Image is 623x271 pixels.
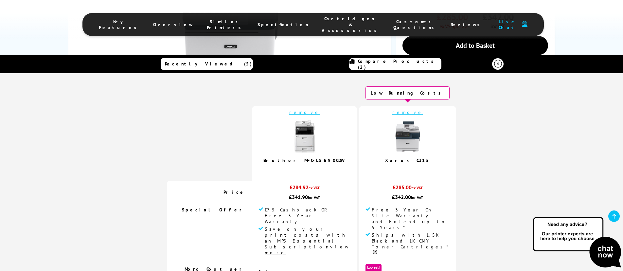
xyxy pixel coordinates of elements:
[258,22,309,27] span: Specification
[223,189,245,195] span: Price
[385,157,430,163] a: Xerox C315
[182,207,245,213] span: Special Offer
[99,19,140,30] span: Key Features
[165,61,252,67] span: Recently Viewed (5)
[391,120,424,153] img: Xerox-C315-Front-2-Small.jpg
[451,22,483,27] span: Reviews
[402,167,410,174] span: 5.0
[265,207,350,225] span: £75 Cashback OR Free 3 Year Warranty
[349,58,441,70] a: Compare Products (2)
[365,86,450,99] div: Low Running Costs
[496,19,519,30] span: Live Chat
[289,109,320,115] a: remove
[365,194,450,200] div: £342.00
[258,194,350,200] div: £341.90
[207,19,244,30] span: Similar Printers
[393,19,437,30] span: Customer Questions
[299,167,307,174] span: 4.9
[265,244,350,256] u: view more
[402,36,548,55] a: Add to Basket
[522,21,527,27] img: user-headset-duotone.svg
[365,264,382,271] span: Lowest!
[309,185,320,190] span: ex VAT
[265,226,350,256] span: Save on your print costs with an MPS Essential Subscription
[263,157,346,163] a: Brother MFC-L8690CDW
[410,167,417,174] span: / 5
[153,22,194,27] span: Overview
[372,232,450,256] span: Ships with 1.5K Black and 1K CMY Toner Cartridges*
[322,16,380,33] span: Cartridges & Accessories
[411,195,423,200] span: inc VAT
[288,120,321,153] img: MFCL8690CDWFRONTSmall.jpg
[372,207,450,230] span: Free 3 Year On-Site Warranty and Extend up to 5 Years*
[412,185,423,190] span: ex VAT
[358,58,441,70] span: Compare Products (2)
[307,167,313,174] span: / 5
[161,58,253,70] a: Recently Viewed (5)
[531,216,623,270] img: Open Live Chat window
[392,109,423,115] a: remove
[258,184,350,194] div: £284.92
[365,184,450,194] div: £285.00
[308,195,320,200] span: inc VAT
